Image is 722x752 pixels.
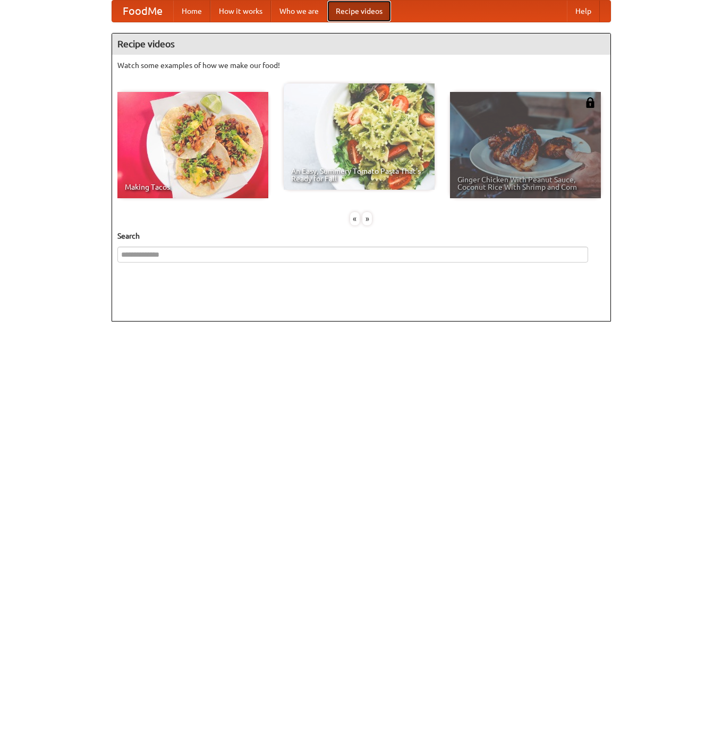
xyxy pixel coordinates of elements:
a: FoodMe [112,1,173,22]
a: Making Tacos [117,92,268,198]
h4: Recipe videos [112,33,610,55]
span: Making Tacos [125,183,261,191]
p: Watch some examples of how we make our food! [117,60,605,71]
div: « [350,212,360,225]
a: Recipe videos [327,1,391,22]
img: 483408.png [585,97,596,108]
a: Home [173,1,210,22]
span: An Easy, Summery Tomato Pasta That's Ready for Fall [291,167,427,182]
div: » [362,212,372,225]
h5: Search [117,231,605,241]
a: How it works [210,1,271,22]
a: Who we are [271,1,327,22]
a: Help [567,1,600,22]
a: An Easy, Summery Tomato Pasta That's Ready for Fall [284,83,435,190]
